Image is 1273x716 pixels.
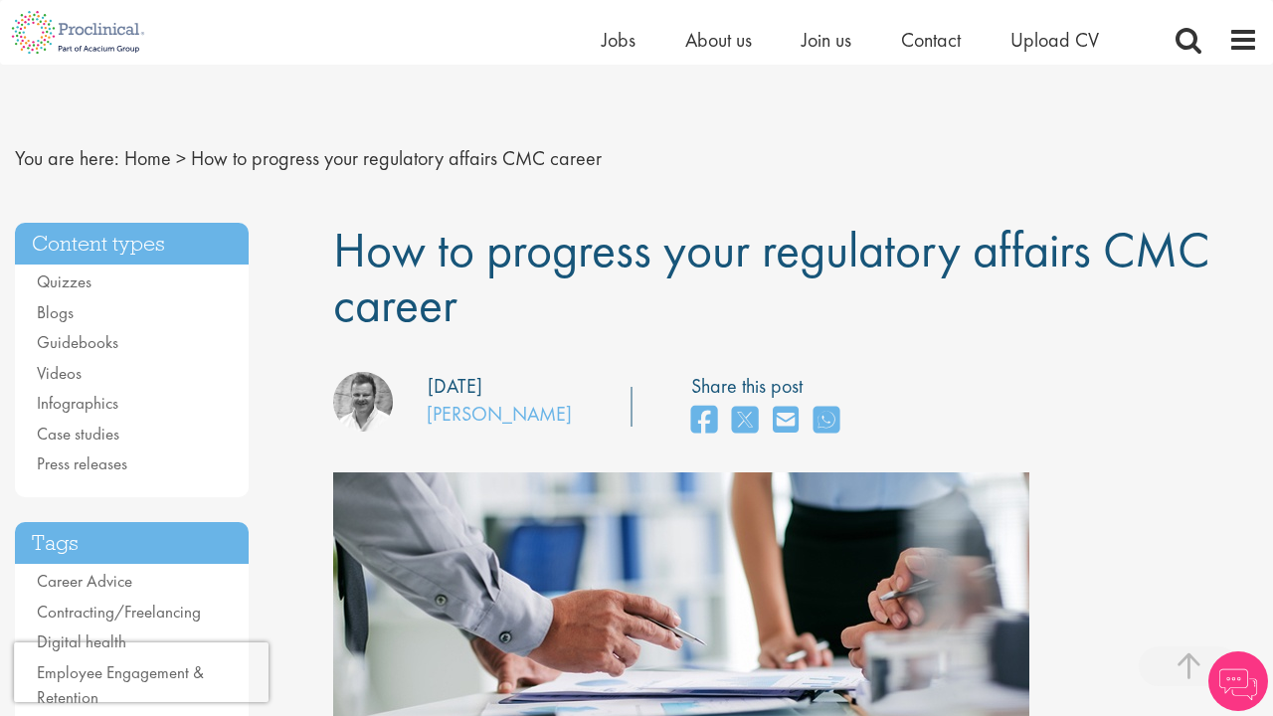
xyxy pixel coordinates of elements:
[15,145,119,171] span: You are here:
[802,27,851,53] a: Join us
[333,218,1209,336] span: How to progress your regulatory affairs CMC career
[732,400,758,443] a: share on twitter
[37,601,201,623] a: Contracting/Freelancing
[691,372,849,401] label: Share this post
[37,452,127,474] a: Press releases
[37,392,118,414] a: Infographics
[14,642,269,702] iframe: reCAPTCHA
[176,145,186,171] span: >
[773,400,799,443] a: share on email
[37,362,82,384] a: Videos
[15,223,249,266] h3: Content types
[602,27,636,53] a: Jobs
[37,630,126,652] a: Digital health
[37,331,118,353] a: Guidebooks
[333,372,393,432] img: David Nixon
[685,27,752,53] a: About us
[691,400,717,443] a: share on facebook
[901,27,961,53] a: Contact
[37,423,119,445] a: Case studies
[427,401,572,427] a: [PERSON_NAME]
[37,570,132,592] a: Career Advice
[1010,27,1099,53] a: Upload CV
[191,145,602,171] span: How to progress your regulatory affairs CMC career
[37,301,74,323] a: Blogs
[124,145,171,171] a: breadcrumb link
[814,400,839,443] a: share on whats app
[37,270,91,292] a: Quizzes
[1208,651,1268,711] img: Chatbot
[428,372,482,401] div: [DATE]
[15,522,249,565] h3: Tags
